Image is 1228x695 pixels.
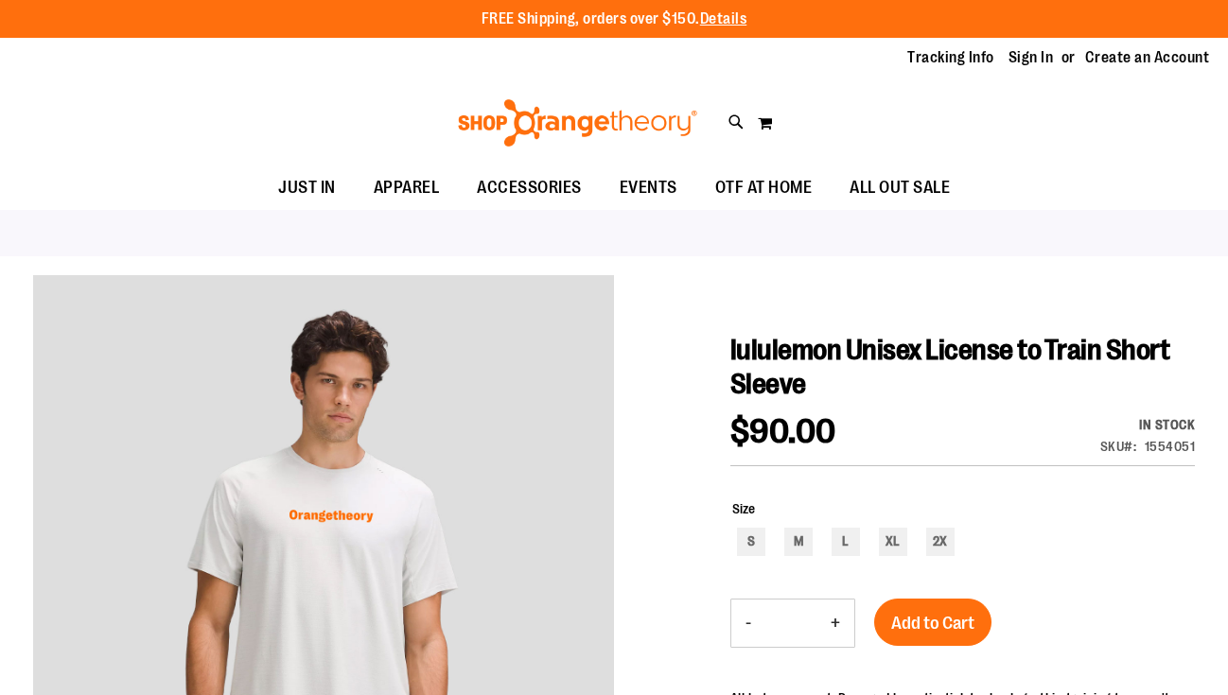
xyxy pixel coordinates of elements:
[700,10,747,27] a: Details
[715,166,813,209] span: OTF AT HOME
[891,613,974,634] span: Add to Cart
[732,501,755,516] span: Size
[730,334,1170,400] span: lululemon Unisex License to Train Short Sleeve
[730,412,836,451] span: $90.00
[278,166,336,209] span: JUST IN
[620,166,677,209] span: EVENTS
[765,600,816,646] input: Product quantity
[1085,47,1210,68] a: Create an Account
[1100,415,1196,434] div: In stock
[1009,47,1054,68] a: Sign In
[874,599,991,646] button: Add to Cart
[926,528,955,556] div: 2X
[784,528,813,556] div: M
[879,528,907,556] div: XL
[455,99,700,147] img: Shop Orangetheory
[907,47,994,68] a: Tracking Info
[816,599,854,647] button: Increase product quantity
[850,166,950,209] span: ALL OUT SALE
[737,528,765,556] div: S
[374,166,440,209] span: APPAREL
[482,9,747,30] p: FREE Shipping, orders over $150.
[1145,437,1196,456] div: 1554051
[1100,439,1137,454] strong: SKU
[477,166,582,209] span: ACCESSORIES
[1100,415,1196,434] div: Availability
[832,528,860,556] div: L
[731,599,765,647] button: Decrease product quantity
